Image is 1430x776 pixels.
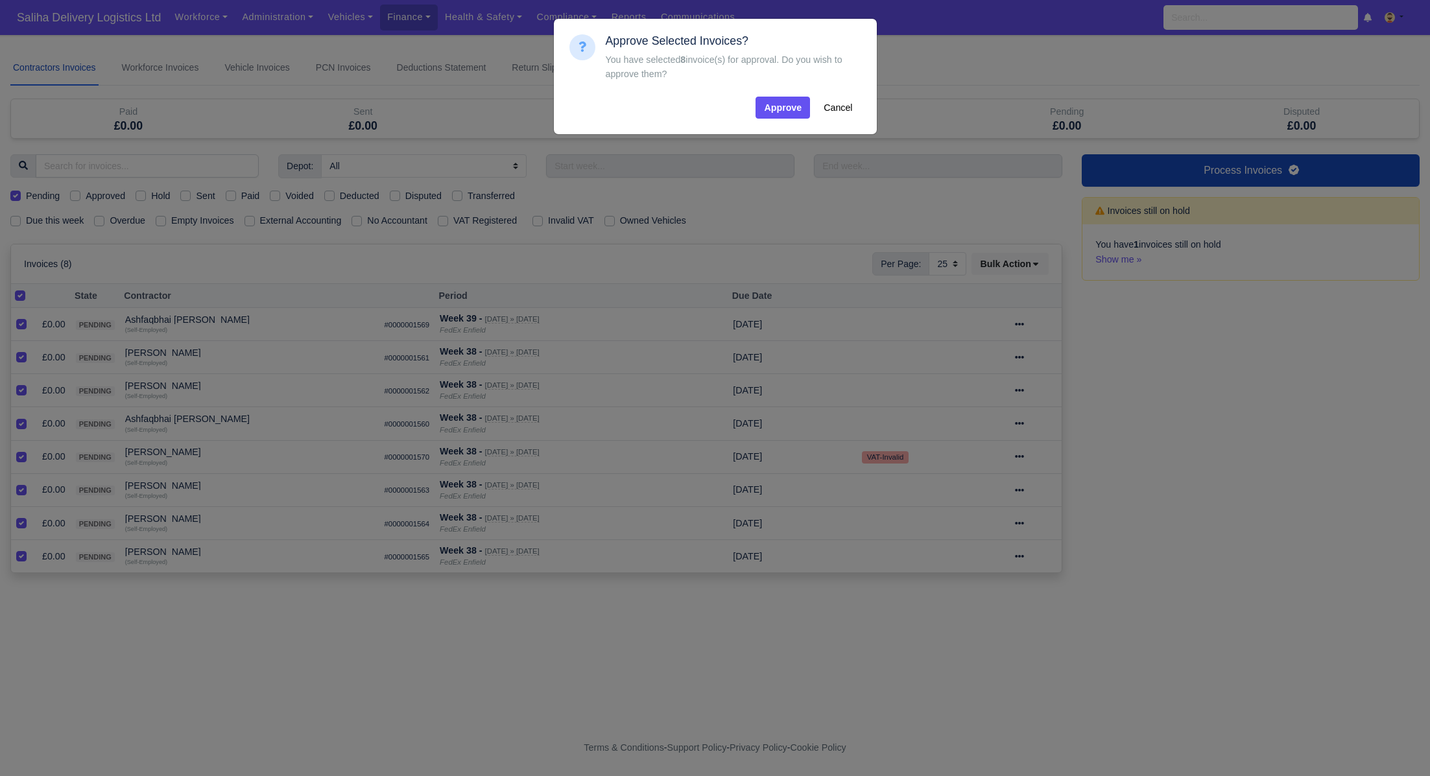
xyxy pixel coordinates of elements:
[756,97,810,119] button: Approve
[680,54,685,65] strong: 8
[606,53,861,81] div: You have selected invoice(s) for approval. Do you wish to approve them?
[1197,626,1430,776] iframe: Chat Widget
[815,97,861,119] button: Cancel
[606,34,861,48] h5: Approve Selected Invoices?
